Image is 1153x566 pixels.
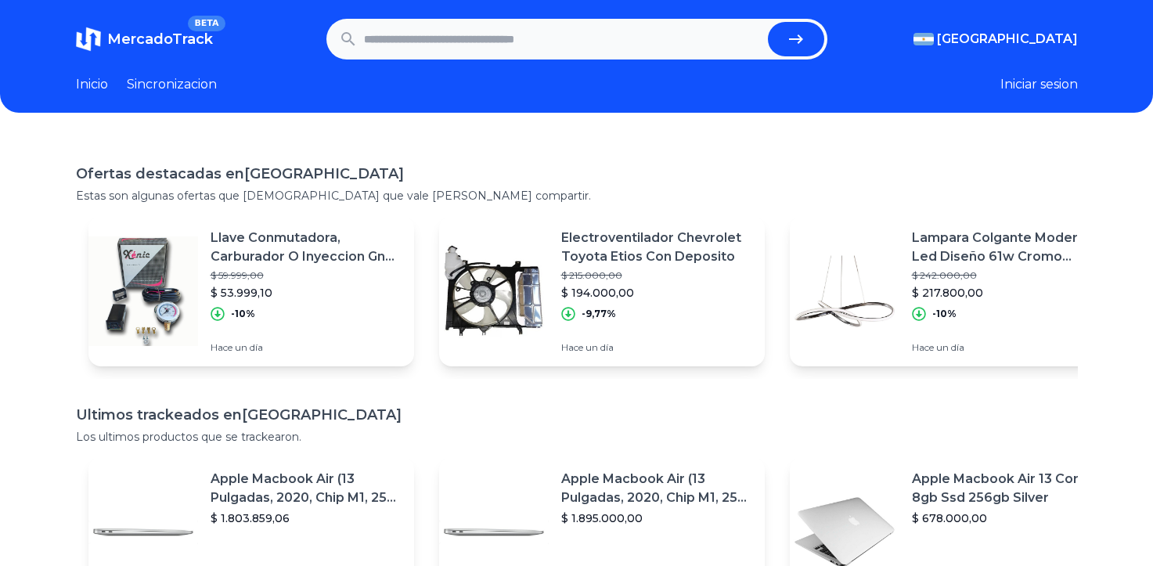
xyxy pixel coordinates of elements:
span: MercadoTrack [107,31,213,48]
img: Argentina [913,33,934,45]
p: -10% [231,308,255,320]
p: Hace un día [912,341,1103,354]
p: Llave Conmutadora, Carburador O Inyeccion Gnc, Xénic® [211,229,402,266]
img: MercadoTrack [76,27,101,52]
p: $ 53.999,10 [211,285,402,301]
a: Inicio [76,75,108,94]
p: $ 215.000,00 [561,269,752,282]
p: $ 678.000,00 [912,510,1103,526]
p: Hace un día [561,341,752,354]
p: Electroventilador Chevrolet Toyota Etios Con Deposito [561,229,752,266]
p: -10% [932,308,957,320]
p: -9,77% [582,308,616,320]
a: Featured imageLlave Conmutadora, Carburador O Inyeccion Gnc, Xénic®$ 59.999,00$ 53.999,10-10%Hace... [88,216,414,366]
p: Estas son algunas ofertas que [DEMOGRAPHIC_DATA] que vale [PERSON_NAME] compartir. [76,188,1078,204]
a: MercadoTrackBETA [76,27,213,52]
img: Featured image [88,236,198,346]
p: $ 59.999,00 [211,269,402,282]
h1: Ofertas destacadas en [GEOGRAPHIC_DATA] [76,163,1078,185]
button: [GEOGRAPHIC_DATA] [913,30,1078,49]
p: Apple Macbook Air (13 Pulgadas, 2020, Chip M1, 256 Gb De Ssd, 8 Gb De Ram) - Plata [211,470,402,507]
p: $ 194.000,00 [561,285,752,301]
img: Featured image [439,236,549,346]
span: [GEOGRAPHIC_DATA] [937,30,1078,49]
p: Hace un día [211,341,402,354]
p: Apple Macbook Air (13 Pulgadas, 2020, Chip M1, 256 Gb De Ssd, 8 Gb De Ram) - Plata [561,470,752,507]
p: $ 1.895.000,00 [561,510,752,526]
a: Featured imageLampara Colgante Moderno Led Diseño 61w Cromo L2020$ 242.000,00$ 217.800,00-10%Hace... [790,216,1115,366]
button: Iniciar sesion [1000,75,1078,94]
p: $ 217.800,00 [912,285,1103,301]
p: Los ultimos productos que se trackearon. [76,429,1078,445]
p: $ 242.000,00 [912,269,1103,282]
p: Apple Macbook Air 13 Core I5 8gb Ssd 256gb Silver [912,470,1103,507]
p: Lampara Colgante Moderno Led Diseño 61w Cromo L2020 [912,229,1103,266]
a: Sincronizacion [127,75,217,94]
h1: Ultimos trackeados en [GEOGRAPHIC_DATA] [76,404,1078,426]
img: Featured image [790,236,899,346]
span: BETA [188,16,225,31]
a: Featured imageElectroventilador Chevrolet Toyota Etios Con Deposito$ 215.000,00$ 194.000,00-9,77%... [439,216,765,366]
p: $ 1.803.859,06 [211,510,402,526]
